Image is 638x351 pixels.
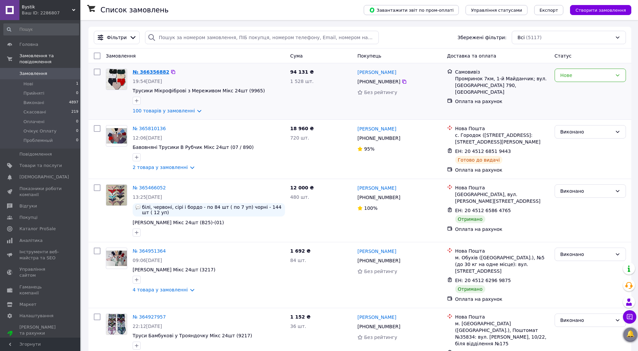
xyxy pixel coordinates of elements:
span: 18 960 ₴ [290,126,314,131]
span: Трусики Мікрофіброві з Мереживом Мікс 24шт (9965) [133,88,265,93]
a: [PERSON_NAME] Мікс 24шт (3217) [133,267,215,272]
a: 2 товара у замовленні [133,165,188,170]
span: Без рейтингу [364,269,397,274]
span: Маркет [19,301,37,308]
div: Оплата на рахунок [455,226,549,233]
div: Нове [560,72,612,79]
img: Фото товару [106,69,127,90]
span: Нові [23,81,33,87]
button: Завантажити звіт по пром-оплаті [364,5,459,15]
a: № 364951364 [133,248,166,254]
span: [PHONE_NUMBER] [357,136,400,141]
span: 1 [76,81,78,87]
span: Налаштування [19,313,54,319]
span: 0 [76,138,78,144]
div: Отримано [455,285,485,293]
div: Ваш ID: 2286807 [22,10,80,16]
span: Прийняті [23,90,44,96]
div: м. Обухів ([GEOGRAPHIC_DATA].), №5 (до 30 кг на одне місце): вул. [STREET_ADDRESS] [455,254,549,274]
span: 1 152 ₴ [290,314,311,320]
a: Труси Бамбукові у Трояндочку Мікс 24шт (9217) [133,333,252,338]
span: Завантажити звіт по пром-оплаті [369,7,453,13]
a: 100 товарів у замовленні [133,108,195,113]
span: Інструменти веб-майстра та SEO [19,249,62,261]
span: [PERSON_NAME] та рахунки [19,324,62,343]
span: Оплачені [23,119,45,125]
span: 19:54[DATE] [133,79,162,84]
div: Виконано [560,128,612,136]
a: № 364927957 [133,314,166,320]
span: [PHONE_NUMBER] [357,195,400,200]
a: № 366356882 [133,69,169,75]
a: Фото товару [106,248,127,269]
span: Показники роботи компанії [19,186,62,198]
span: Створити замовлення [575,8,626,13]
a: Фото товару [106,125,127,147]
div: Оплата на рахунок [455,98,549,105]
span: 36 шт. [290,324,306,329]
a: [PERSON_NAME] [357,125,396,132]
span: Головна [19,41,38,48]
span: Покупець [357,53,381,59]
span: Виконані [23,100,44,106]
span: 09:06[DATE] [133,258,162,263]
span: 84 шт. [290,258,306,263]
span: Всі [517,34,524,41]
span: Збережені фільтри: [457,34,506,41]
span: Гаманець компанії [19,284,62,296]
button: Чат з покупцем [623,310,636,324]
span: Доставка та оплата [447,53,496,59]
div: м. [GEOGRAPHIC_DATA] ([GEOGRAPHIC_DATA].), Поштомат №35834: вул. [PERSON_NAME], 10/22, біля відді... [455,320,549,347]
a: [PERSON_NAME] [357,69,396,76]
a: 4 товара у замовленні [133,287,188,292]
a: Створити замовлення [563,7,631,12]
span: 1 528 шт. [290,79,314,84]
span: 12 000 ₴ [290,185,314,190]
span: Cума [290,53,303,59]
span: 480 шт. [290,194,309,200]
div: Prom мікс 1 000 [19,337,62,343]
div: Виконано [560,251,612,258]
span: 22:12[DATE] [133,324,162,329]
div: Отримано [455,215,485,223]
button: Створити замовлення [570,5,631,15]
span: ЕН: 20 4512 6586 4765 [455,208,511,213]
input: Пошук за номером замовлення, ПІБ покупця, номером телефону, Email, номером накладної [145,31,378,44]
span: Відгуки [19,203,37,209]
span: Товари та послуги [19,163,62,169]
span: Покупці [19,214,38,221]
a: [PERSON_NAME] [357,248,396,255]
span: Каталог ProSale [19,226,56,232]
span: [PHONE_NUMBER] [357,258,400,263]
span: 219 [71,109,78,115]
div: Промринок 7км, 1-й Майданчик; вул. [GEOGRAPHIC_DATA] 790, [GEOGRAPHIC_DATA] [455,75,549,95]
div: Нова Пошта [455,248,549,254]
span: Статус [555,53,572,59]
a: № 365810136 [133,126,166,131]
span: Скасовані [23,109,46,115]
a: Бавовняні Трусики В Рубчик Мікс 24шт (07 / 890) [133,145,254,150]
span: Замовлення [19,71,47,77]
img: :speech_balloon: [135,204,141,210]
span: білі, червоні, сірі і бордо - по 84 шт ( по 7 уп) чорні - 144 шт ( 12 уп) [142,204,282,215]
div: Нова Пошта [455,184,549,191]
h1: Список замовлень [100,6,168,14]
button: Експорт [534,5,564,15]
img: Фото товару [106,251,127,266]
div: Оплата на рахунок [455,167,549,173]
img: Фото товару [106,314,127,335]
span: Експорт [540,8,558,13]
span: 0 [76,90,78,96]
span: 95% [364,146,374,152]
span: 0 [76,128,78,134]
span: 0 [76,119,78,125]
img: Фото товару [106,128,127,144]
div: Оплата на рахунок [455,296,549,302]
div: Самовивіз [455,69,549,75]
span: 🔔 [626,330,635,338]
